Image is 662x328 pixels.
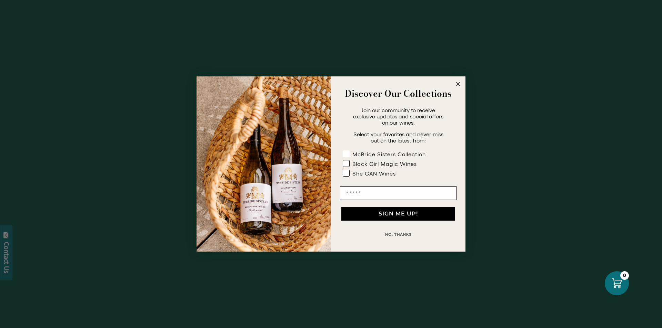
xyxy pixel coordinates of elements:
[340,228,457,241] button: NO, THANKS
[620,271,629,280] div: 0
[197,76,331,252] img: 42653730-7e35-4af7-a99d-12bf478283cf.jpeg
[352,161,417,167] div: Black Girl Magic Wines
[341,207,455,221] button: SIGN ME UP!
[340,186,457,200] input: Email
[345,87,452,100] strong: Discover Our Collections
[353,131,443,144] span: Select your favorites and never miss out on the latest from:
[352,170,396,177] div: She CAN Wines
[353,107,443,126] span: Join our community to receive exclusive updates and special offers on our wines.
[454,80,462,88] button: Close dialog
[352,151,426,157] div: McBride Sisters Collection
